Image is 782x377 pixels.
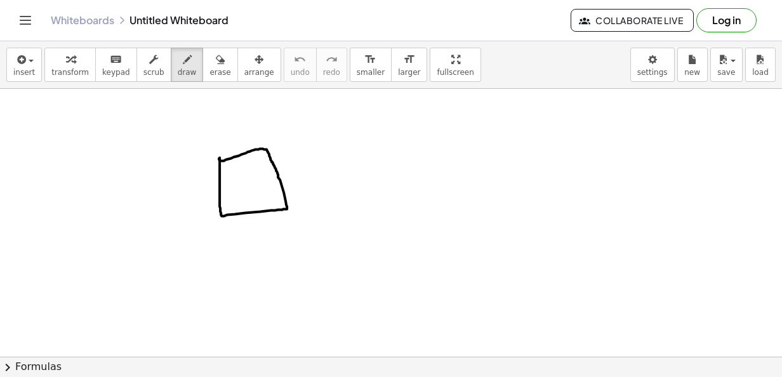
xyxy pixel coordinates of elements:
[13,68,35,77] span: insert
[430,48,480,82] button: fullscreen
[637,68,668,77] span: settings
[51,68,89,77] span: transform
[630,48,675,82] button: settings
[752,68,769,77] span: load
[51,14,114,27] a: Whiteboards
[178,68,197,77] span: draw
[15,10,36,30] button: Toggle navigation
[6,48,42,82] button: insert
[316,48,347,82] button: redoredo
[237,48,281,82] button: arrange
[291,68,310,77] span: undo
[403,52,415,67] i: format_size
[326,52,338,67] i: redo
[684,68,700,77] span: new
[677,48,708,82] button: new
[717,68,735,77] span: save
[143,68,164,77] span: scrub
[437,68,474,77] span: fullscreen
[284,48,317,82] button: undoundo
[745,48,776,82] button: load
[323,68,340,77] span: redo
[571,9,694,32] button: Collaborate Live
[581,15,683,26] span: Collaborate Live
[294,52,306,67] i: undo
[44,48,96,82] button: transform
[95,48,137,82] button: keyboardkeypad
[710,48,743,82] button: save
[391,48,427,82] button: format_sizelarger
[364,52,376,67] i: format_size
[110,52,122,67] i: keyboard
[350,48,392,82] button: format_sizesmaller
[102,68,130,77] span: keypad
[209,68,230,77] span: erase
[202,48,237,82] button: erase
[171,48,204,82] button: draw
[244,68,274,77] span: arrange
[398,68,420,77] span: larger
[696,8,757,32] button: Log in
[357,68,385,77] span: smaller
[136,48,171,82] button: scrub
